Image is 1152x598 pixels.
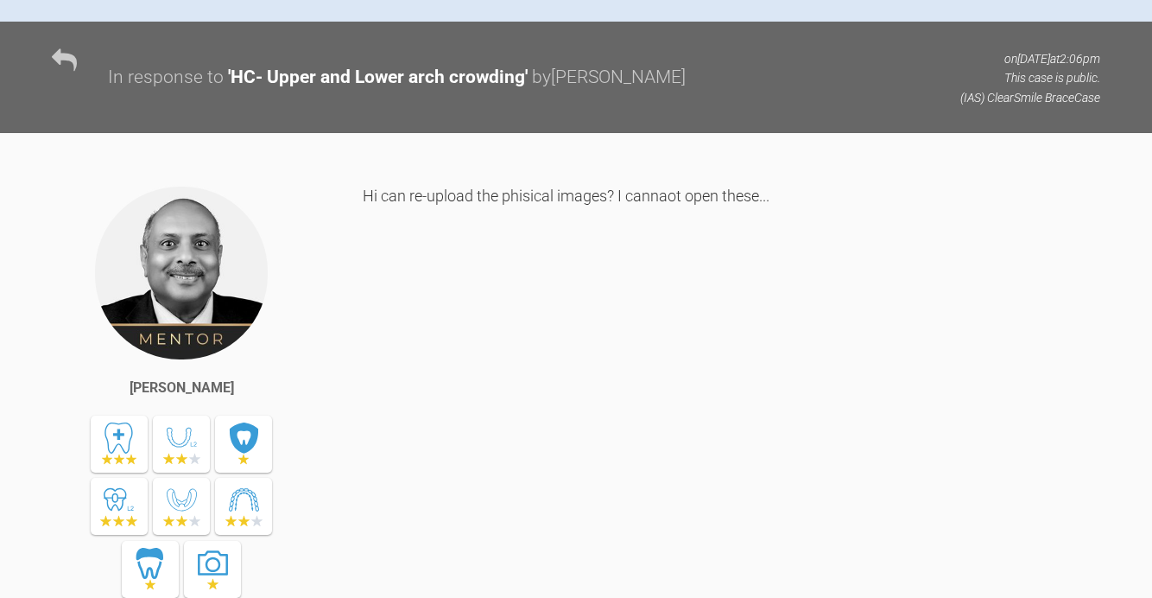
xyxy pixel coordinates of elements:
[93,185,269,361] img: Utpalendu Bose
[960,68,1100,87] p: This case is public.
[532,63,686,92] div: by [PERSON_NAME]
[960,88,1100,107] p: (IAS) ClearSmile Brace Case
[130,377,234,399] div: [PERSON_NAME]
[108,63,224,92] div: In response to
[228,63,528,92] div: ' HC- Upper and Lower arch crowding '
[960,49,1100,68] p: on [DATE] at 2:06pm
